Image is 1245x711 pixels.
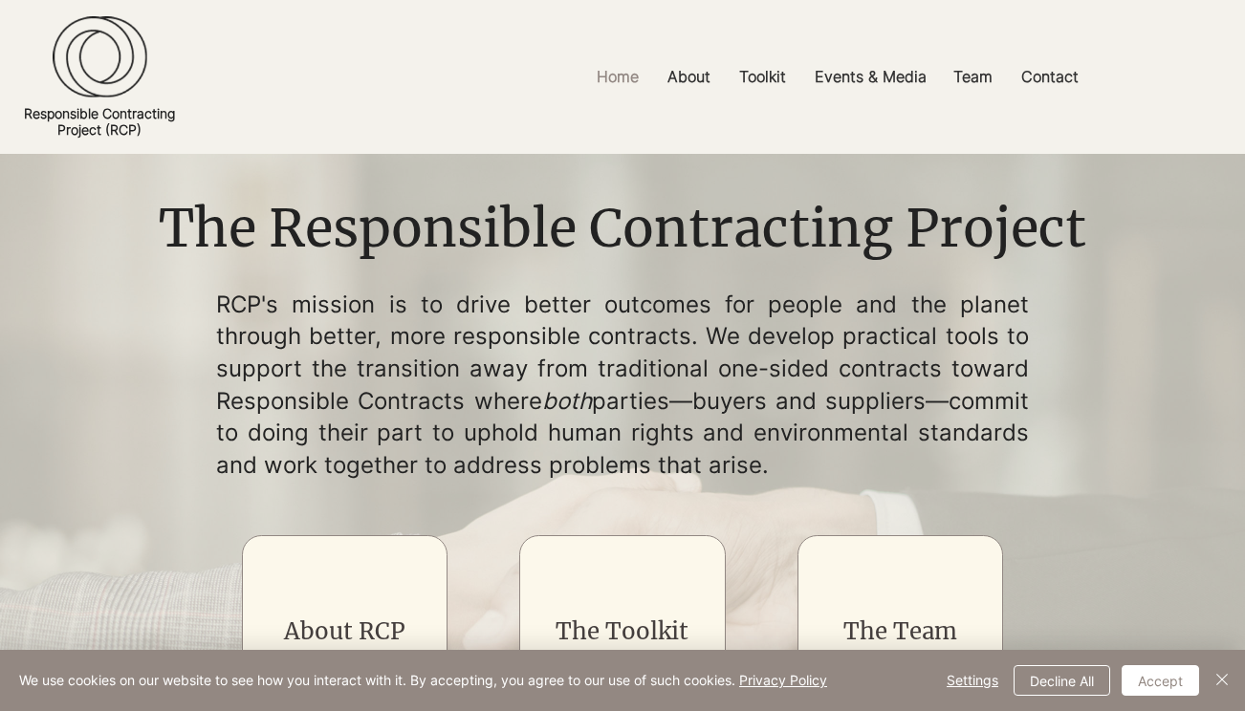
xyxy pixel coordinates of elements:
[19,672,827,689] span: We use cookies on our website to see how you interact with it. By accepting, you agree to our use...
[144,193,1100,266] h1: The Responsible Contracting Project
[542,387,592,415] span: both
[284,616,405,646] a: About RCP
[805,55,936,98] p: Events & Media
[800,55,939,98] a: Events & Media
[1211,665,1234,696] button: Close
[947,666,998,695] span: Settings
[216,289,1029,482] p: RCP's mission is to drive better outcomes for people and the planet through better, more responsi...
[658,55,720,98] p: About
[843,616,957,646] a: The Team
[725,55,800,98] a: Toolkit
[1122,665,1199,696] button: Accept
[939,55,1007,98] a: Team
[24,105,175,138] a: Responsible ContractingProject (RCP)
[582,55,653,98] a: Home
[1211,668,1234,691] img: Close
[944,55,1002,98] p: Team
[587,55,648,98] p: Home
[556,616,688,646] a: The Toolkit
[1012,55,1088,98] p: Contact
[730,55,796,98] p: Toolkit
[1007,55,1093,98] a: Contact
[1014,665,1110,696] button: Decline All
[739,672,827,688] a: Privacy Policy
[653,55,725,98] a: About
[429,55,1245,98] nav: Site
